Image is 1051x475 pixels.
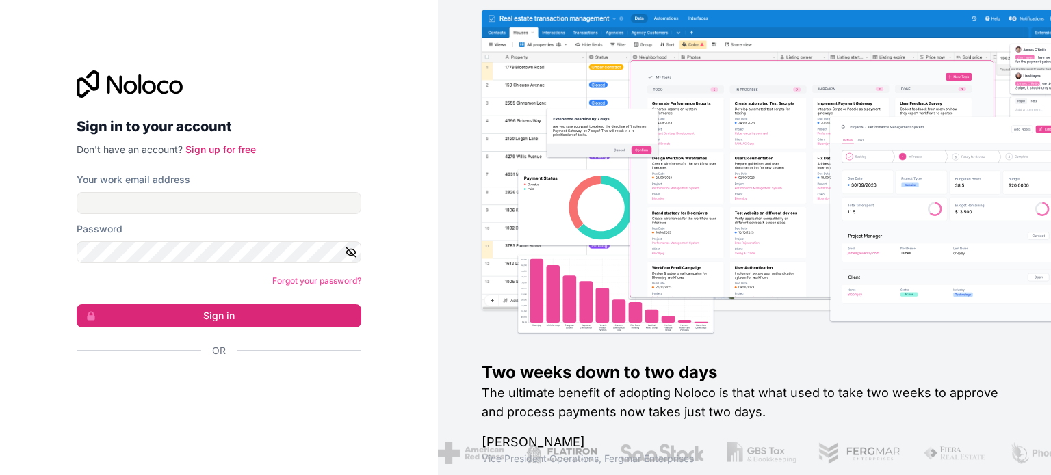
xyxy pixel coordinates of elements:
label: Your work email address [77,173,190,187]
a: Sign up for free [185,144,256,155]
span: Or [212,344,226,357]
input: Email address [77,192,361,214]
img: /assets/american-red-cross-BAupjrZR.png [438,442,504,464]
button: Sign in [77,304,361,327]
h2: Sign in to your account [77,114,361,139]
label: Password [77,222,122,236]
h1: Vice President Operations , Fergmar Enterprises [482,452,1007,465]
h2: The ultimate benefit of adopting Noloco is that what used to take two weeks to approve and proces... [482,383,1007,422]
h1: Two weeks down to two days [482,362,1007,383]
input: Password [77,241,361,263]
span: Don't have an account? [77,144,183,155]
a: Forgot your password? [272,275,361,286]
h1: [PERSON_NAME] [482,433,1007,452]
